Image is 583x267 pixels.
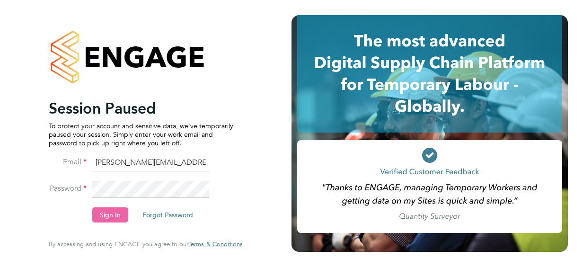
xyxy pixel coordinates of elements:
button: Sign In [92,207,128,222]
input: Enter your work email... [92,154,209,171]
p: To protect your account and sensitive data, we've temporarily paused your session. Simply enter y... [49,122,233,148]
label: Password [49,184,87,194]
span: By accessing and using ENGAGE you agree to our [49,240,243,248]
button: Forgot Password [135,207,201,222]
h2: Session Paused [49,99,233,118]
a: Terms & Conditions [188,240,243,248]
label: Email [49,157,87,167]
